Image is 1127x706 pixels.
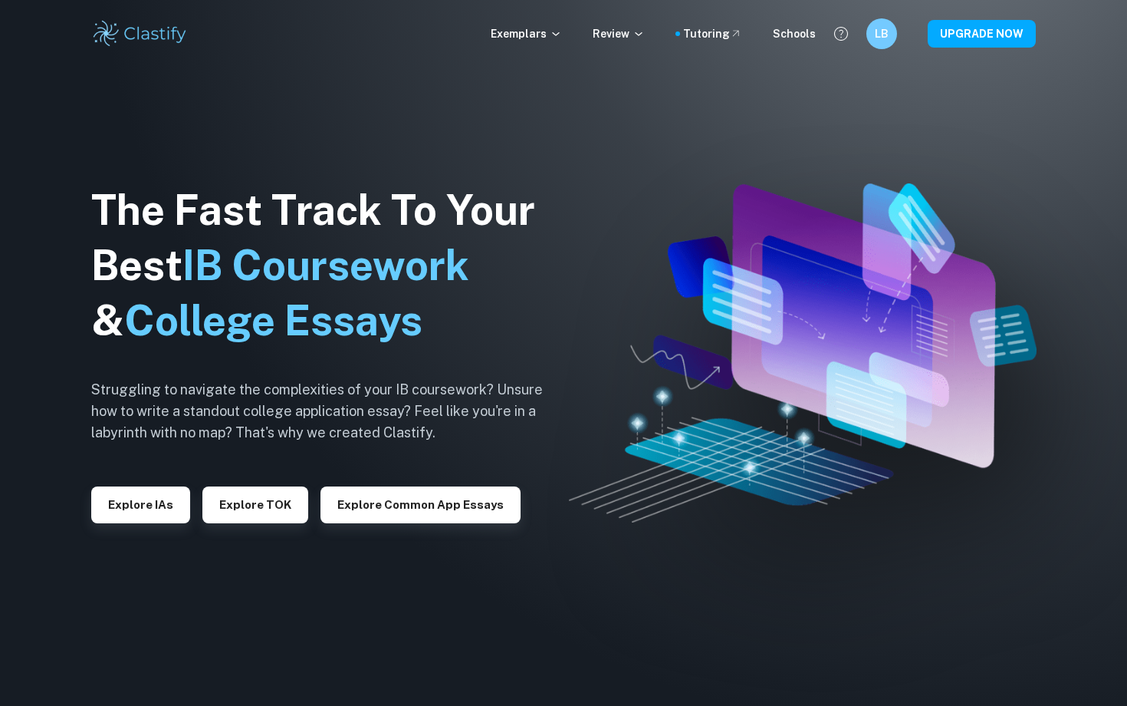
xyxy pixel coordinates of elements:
[91,497,190,511] a: Explore IAs
[91,487,190,523] button: Explore IAs
[773,25,816,42] a: Schools
[91,18,189,49] img: Clastify logo
[593,25,645,42] p: Review
[491,25,562,42] p: Exemplars
[124,296,422,345] span: College Essays
[91,183,567,348] h1: The Fast Track To Your Best &
[202,487,308,523] button: Explore TOK
[202,497,308,511] a: Explore TOK
[320,497,521,511] a: Explore Common App essays
[683,25,742,42] a: Tutoring
[182,241,469,289] span: IB Coursework
[866,18,897,49] button: LB
[320,487,521,523] button: Explore Common App essays
[828,21,854,47] button: Help and Feedback
[91,379,567,444] h6: Struggling to navigate the complexities of your IB coursework? Unsure how to write a standout col...
[873,25,891,42] h6: LB
[569,183,1037,523] img: Clastify hero
[928,20,1036,48] button: UPGRADE NOW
